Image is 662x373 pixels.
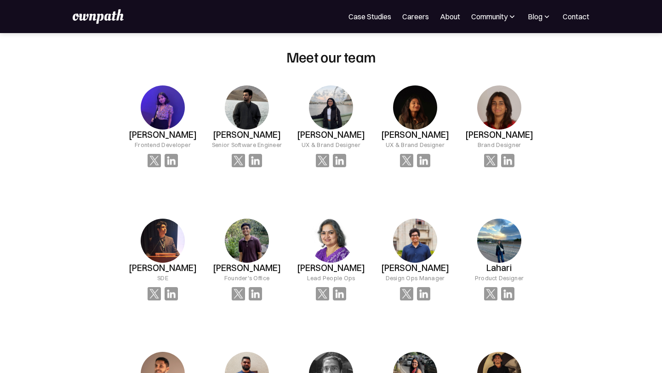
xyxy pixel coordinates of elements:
h3: [PERSON_NAME] [213,263,281,273]
h3: [PERSON_NAME] [129,263,197,273]
h3: [PERSON_NAME] [129,130,197,140]
h3: Lahari [486,263,512,273]
h3: [PERSON_NAME] [297,130,365,140]
div: Founder's Office [224,273,269,283]
div: Lead People Ops [307,273,355,283]
h3: [PERSON_NAME] [297,263,365,273]
div: Blog [528,11,542,22]
div: Frontend Developer [135,140,191,149]
div: SDE [157,273,168,283]
div: UX & Brand Designer [386,140,445,149]
h3: [PERSON_NAME] [381,263,449,273]
div: Community [471,11,508,22]
div: Design Ops Manager [386,273,445,283]
a: Case Studies [348,11,391,22]
div: Senior Software Engineer [212,140,282,149]
div: Community [471,11,517,22]
div: Blog [528,11,552,22]
a: About [440,11,460,22]
div: UX & Brand Designer [302,140,360,149]
h3: [PERSON_NAME] [381,130,449,140]
h3: [PERSON_NAME] [213,130,281,140]
div: Product Designer [475,273,524,283]
a: Careers [402,11,429,22]
div: Brand Designer [478,140,521,149]
h2: Meet our team [286,48,376,65]
h3: [PERSON_NAME] [465,130,533,140]
a: Contact [563,11,589,22]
